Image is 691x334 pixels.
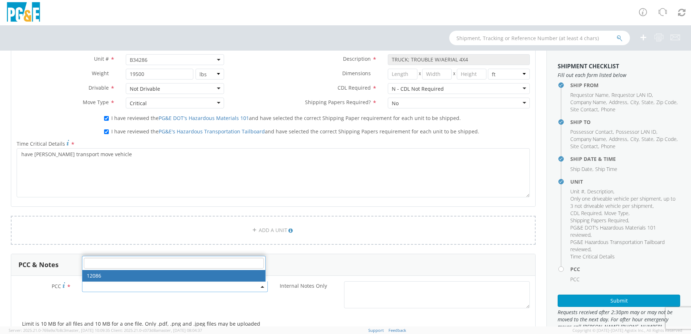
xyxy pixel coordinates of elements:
span: Time Critical Details [570,253,615,260]
li: , [570,239,678,253]
span: State [641,136,653,142]
span: Drivable [89,84,109,91]
span: Address [609,99,627,106]
h4: Ship From [570,82,680,88]
li: , [570,210,602,217]
li: 12086 [82,270,265,282]
span: PG&E DOT's Hazardous Materials 101 reviewed [570,224,656,238]
span: Phone [601,143,615,150]
li: , [630,99,640,106]
span: X [417,69,422,80]
span: X [452,69,457,80]
span: master, [DATE] 10:09:35 [66,327,110,333]
span: City [630,136,639,142]
span: City [630,99,639,106]
li: , [570,195,678,210]
span: Address [609,136,627,142]
span: Server: 2025.21.0-769a9a7b8c3 [9,327,110,333]
span: Possessor LAN ID [616,128,656,135]
li: , [641,136,654,143]
span: PG&E Hazardous Transportation Tailboard reviewed [570,239,665,253]
span: Zip Code [656,99,677,106]
span: I have reviewed the and have selected the correct Shipping Papers requirement for each unit to be... [111,128,479,135]
span: Shipping Papers Required? [305,99,371,106]
span: Company Name [570,136,606,142]
a: ADD A UNIT [11,216,536,245]
span: B34286 [126,54,224,65]
h3: PCC & Notes [18,261,59,269]
span: Ship Time [595,166,617,172]
input: Length [388,69,417,80]
span: PCC [52,283,61,290]
h5: Limit is 10 MB for all files and 10 MB for a one file. Only .pdf, .png and .jpeg files may be upl... [22,321,524,326]
li: , [570,99,607,106]
li: , [570,128,614,136]
span: State [641,99,653,106]
span: Ship Date [570,166,592,172]
li: , [656,99,678,106]
input: I have reviewed thePG&E DOT's Hazardous Materials 101and have selected the correct Shipping Paper... [104,116,109,121]
li: , [611,91,653,99]
span: Requestor LAN ID [611,91,652,98]
span: CDL Required [570,210,601,217]
input: Height [457,69,486,80]
strong: Shipment Checklist [558,62,619,70]
li: , [630,136,640,143]
input: Shipment, Tracking or Reference Number (at least 4 chars) [449,31,630,45]
span: Site Contact [570,143,598,150]
span: Fill out each form listed below [558,72,680,79]
span: Requestor Name [570,91,609,98]
span: Move Type [83,99,109,106]
span: Move Type [604,210,628,217]
a: PG&E's Hazardous Transportation Tailboard [159,128,265,135]
div: No [392,100,399,107]
span: Unit # [570,188,584,195]
span: CDL Required [338,84,371,91]
span: B34286 [130,56,220,63]
li: , [570,188,585,195]
input: Width [422,69,452,80]
div: N - CDL Not Required [392,85,444,93]
li: , [570,136,607,143]
span: Site Contact [570,106,598,113]
span: Phone [601,106,615,113]
span: I have reviewed the and have selected the correct Shipping Paper requirement for each unit to be ... [111,115,461,121]
span: Company Name [570,99,606,106]
li: , [570,91,610,99]
div: Critical [130,100,147,107]
li: , [587,188,614,195]
span: Possessor Contact [570,128,613,135]
h4: Unit [570,179,680,184]
span: Time Critical Details [17,140,65,147]
a: PG&E DOT's Hazardous Materials 101 [159,115,249,121]
span: Dimensions [342,70,371,77]
li: , [570,217,629,224]
h4: Ship To [570,119,680,125]
span: Only one driveable vehicle per shipment, up to 3 not driveable vehicle per shipment [570,195,675,209]
span: master, [DATE] 08:04:37 [158,327,202,333]
span: Internal Notes Only [280,282,327,289]
li: , [609,99,628,106]
span: Requests received after 2:30pm may or may not be moved to the next day. For after hour emergency ... [558,309,680,330]
li: , [570,143,599,150]
span: Description [587,188,613,195]
span: Zip Code [656,136,677,142]
span: Weight [92,70,109,77]
h4: PCC [570,266,680,272]
span: Client: 2025.21.0-c073d8a [111,327,202,333]
li: , [604,210,630,217]
button: Submit [558,295,680,307]
span: Unit # [94,55,109,62]
div: Not Drivable [130,85,160,93]
li: , [656,136,678,143]
li: , [641,99,654,106]
li: , [570,224,678,239]
li: , [570,166,593,173]
li: , [616,128,657,136]
img: pge-logo-06675f144f4cfa6a6814.png [5,2,42,23]
span: Description [343,55,371,62]
h4: Ship Date & Time [570,156,680,162]
input: I have reviewed thePG&E's Hazardous Transportation Tailboardand have selected the correct Shippin... [104,129,109,134]
a: Support [368,327,384,333]
span: PCC [570,276,580,283]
